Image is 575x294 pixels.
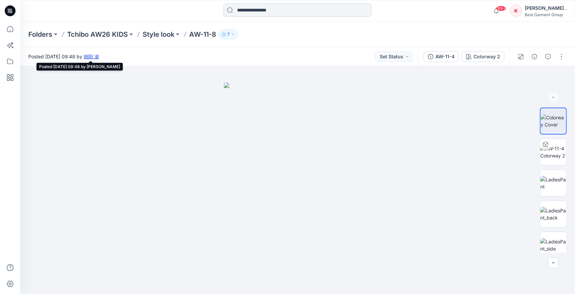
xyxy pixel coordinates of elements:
div: Best Garment Group [525,12,567,17]
img: LadiesPant_back [540,207,567,221]
p: AW-11-8 [189,30,216,39]
button: Details [529,51,540,62]
a: Style look [143,30,174,39]
span: 99+ [496,6,506,11]
button: 7 [219,30,238,39]
div: Colorway 2 [473,53,500,60]
a: Folders [28,30,52,39]
a: 德阳 凌 [84,54,99,59]
button: AW-11-4 [424,51,459,62]
img: LadiesPant_side [540,238,567,252]
img: eyJhbGciOiJIUzI1NiIsImtpZCI6IjAiLCJzbHQiOiJzZXMiLCJ0eXAiOiJKV1QifQ.eyJkYXRhIjp7InR5cGUiOiJzdG9yYW... [224,83,372,294]
div: [PERSON_NAME] . [525,4,567,12]
img: LadiesPant [540,176,567,190]
div: AW-11-4 [435,53,455,60]
span: Posted [DATE] 09:48 by [28,53,99,60]
img: Colorway Cover [541,114,566,128]
a: Tchibo AW26 KIDS [67,30,128,39]
div: K [510,5,522,17]
button: Colorway 2 [462,51,505,62]
p: 7 [227,31,230,38]
img: AW-11-4 Colorway 2 [540,145,567,159]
